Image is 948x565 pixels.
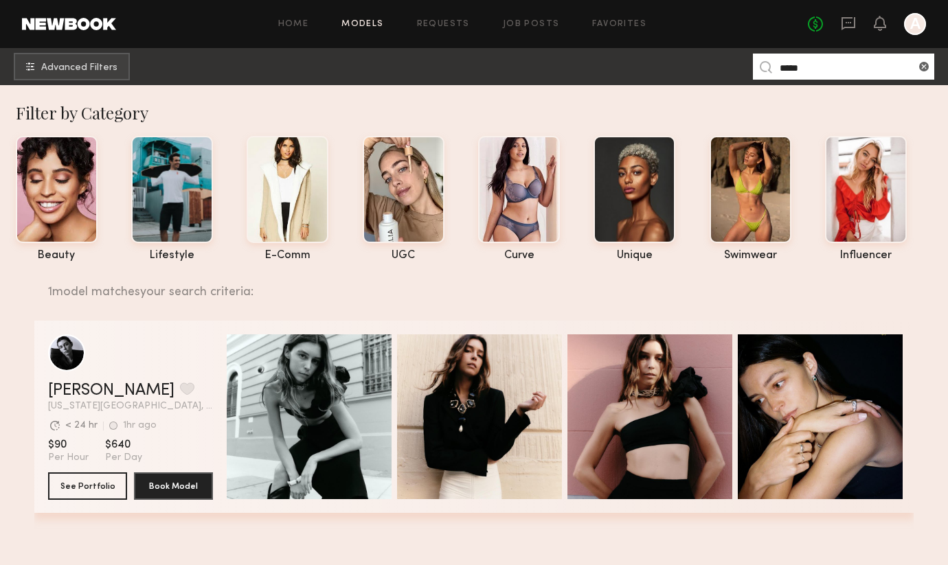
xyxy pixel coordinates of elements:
div: influencer [825,250,907,262]
span: Per Hour [48,452,89,464]
a: [PERSON_NAME] [48,382,174,399]
span: $640 [105,438,142,452]
span: Per Day [105,452,142,464]
div: curve [478,250,560,262]
div: swimwear [710,250,791,262]
button: Book Model [134,472,213,500]
div: UGC [363,250,444,262]
div: Filter by Category [16,102,947,124]
div: unique [594,250,675,262]
div: < 24 hr [65,421,98,430]
span: [US_STATE][GEOGRAPHIC_DATA], [GEOGRAPHIC_DATA] [48,402,213,411]
a: Home [278,20,309,29]
div: 1hr ago [123,421,157,430]
a: A [904,13,926,35]
a: Job Posts [503,20,560,29]
div: 1 model matches your search criteria: [48,270,903,299]
div: beauty [16,250,98,262]
span: Advanced Filters [41,63,117,73]
button: See Portfolio [48,472,127,500]
a: Models [341,20,383,29]
button: Advanced Filters [14,53,130,80]
span: $90 [48,438,89,452]
a: Favorites [592,20,646,29]
a: Requests [417,20,470,29]
div: lifestyle [131,250,213,262]
div: e-comm [247,250,328,262]
div: grid [34,321,914,529]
